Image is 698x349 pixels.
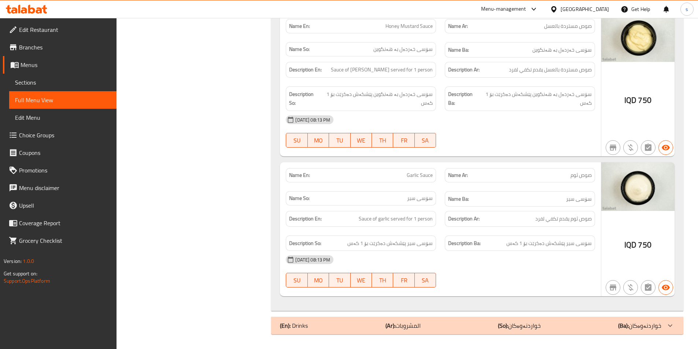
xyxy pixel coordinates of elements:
span: سۆسی سیر پێشکەش دەکرێت بۆ 1 کەس [347,239,433,248]
span: Garlic Sauce [407,171,433,179]
span: MO [311,275,326,286]
a: Coverage Report [3,214,117,232]
button: TH [372,273,393,287]
span: Version: [4,256,22,266]
span: Menus [21,60,111,69]
strong: Name En: [289,22,310,30]
span: Sauce of honey mustard served for 1 person [331,65,433,74]
span: Branches [19,43,111,52]
span: Edit Menu [15,113,111,122]
a: Support.OpsPlatform [4,276,50,286]
button: WE [351,133,372,148]
span: Promotions [19,166,111,175]
strong: Description En: [289,65,322,74]
span: سۆسی خەردەل بە هەنگوین پێشکەش دەکرێت بۆ 1 کەس [321,90,433,108]
span: Coverage Report [19,219,111,227]
span: Menu disclaimer [19,183,111,192]
span: سۆسی سیر [566,194,592,204]
span: 750 [638,238,651,252]
button: TH [372,133,393,148]
p: Drinks [280,321,308,330]
b: (So): [498,320,508,331]
a: Coupons [3,144,117,161]
button: Available [658,140,673,155]
span: SA [418,275,433,286]
span: Get support on: [4,269,37,278]
span: FR [396,135,411,146]
div: (En): Drinks(Ar):المشروبات(So):خواردنەوەکان(Ba):خواردنەوەکان [271,317,683,334]
strong: Name Ar: [448,171,468,179]
span: IQD [624,238,636,252]
button: Purchased item [623,140,638,155]
button: TU [329,133,350,148]
span: SU [289,135,304,146]
p: خواردنەوەکان [498,321,541,330]
span: Sauce of garlic served for 1 person [359,214,433,223]
button: Not has choices [641,140,655,155]
a: Choice Groups [3,126,117,144]
button: SU [286,273,307,287]
span: 1.0.0 [23,256,34,266]
span: TH [375,135,390,146]
a: Menu disclaimer [3,179,117,197]
strong: Name En: [289,171,310,179]
span: سۆسی سیر پێشکەش دەکرێت بۆ 1 کەس [506,239,592,248]
strong: Description Ar: [448,65,480,74]
button: FR [393,273,414,287]
a: Upsell [3,197,117,214]
strong: Description So: [289,239,321,248]
span: صوص مستردة بالعسل يقدم تكفي لفرد [509,65,592,74]
button: SA [415,273,436,287]
span: صوص ثوم يقدم تكفي لفرد [535,214,592,223]
span: Full Menu View [15,96,111,104]
b: (Ba): [618,320,629,331]
button: SA [415,133,436,148]
button: MO [308,273,329,287]
span: Edit Restaurant [19,25,111,34]
span: SU [289,275,304,286]
span: WE [354,135,369,146]
p: المشروبات [385,321,421,330]
button: SU [286,133,307,148]
div: Menu-management [481,5,526,14]
a: Edit Restaurant [3,21,117,38]
button: Available [658,280,673,295]
a: Sections [9,74,117,91]
span: سۆسی سیر [407,194,433,202]
span: TU [332,275,347,286]
span: [DATE] 08:13 PM [292,256,333,263]
span: 750 [638,93,651,107]
span: SA [418,135,433,146]
button: FR [393,133,414,148]
span: WE [354,275,369,286]
span: [DATE] 08:13 PM [292,116,333,123]
strong: Description En: [289,214,322,223]
div: [GEOGRAPHIC_DATA] [561,5,609,13]
a: Branches [3,38,117,56]
span: سۆسی خەردەل بە هەنگوین [532,45,592,55]
strong: Description Ba: [448,90,479,108]
span: Coupons [19,148,111,157]
strong: Name Ba: [448,45,469,55]
span: s [686,5,688,13]
span: صوص مستردة بالعسل [544,22,592,30]
button: Not has choices [641,280,655,295]
button: MO [308,133,329,148]
a: Grocery Checklist [3,232,117,249]
button: WE [351,273,372,287]
button: Purchased item [623,280,638,295]
p: خواردنەوەکان [618,321,661,330]
button: TU [329,273,350,287]
img: Burger_Boom_Honey_Mustard638959834375693665.jpg [601,13,675,62]
span: MO [311,135,326,146]
a: Menus [3,56,117,74]
b: (En): [280,320,291,331]
b: (Ar): [385,320,395,331]
span: Honey Mustard Sauce [385,22,433,30]
a: Promotions [3,161,117,179]
span: صوص ثوم [570,171,592,179]
strong: Name Ba: [448,194,469,204]
strong: Description So: [289,90,320,108]
span: TU [332,135,347,146]
span: Grocery Checklist [19,236,111,245]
